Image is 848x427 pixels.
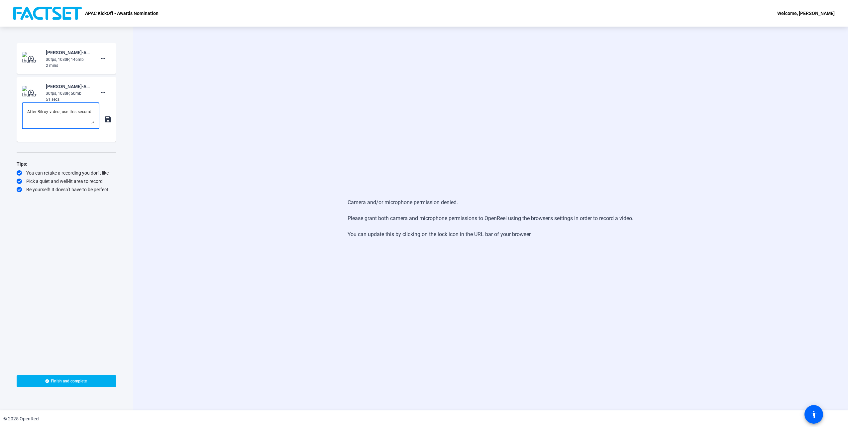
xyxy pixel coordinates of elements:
[777,9,835,17] div: Welcome, [PERSON_NAME]
[17,178,116,185] div: Pick a quiet and well-lit area to record
[99,55,107,63] mat-icon: more_horiz
[51,378,87,384] span: Finish and complete
[17,170,116,176] div: You can retake a recording you don’t like
[85,9,159,17] p: APAC KickOff - Awards Nomination
[22,86,42,99] img: thumb-nail
[17,186,116,193] div: Be yourself! It doesn’t have to be perfect
[46,63,90,69] div: 2 mins
[46,82,90,90] div: [PERSON_NAME]-APAC KickOff - Top Deal- FY25 and Top sa-APAC KickOff - Awards Nomination-175679027...
[28,89,36,96] mat-icon: play_circle_outline
[99,88,107,96] mat-icon: more_horiz
[17,160,116,168] div: Tips:
[17,375,116,387] button: Finish and complete
[46,57,90,63] div: 30fps, 1080P, 146mb
[13,7,82,20] img: OpenReel logo
[28,55,36,62] mat-icon: play_circle_outline
[104,115,111,123] mat-icon: save
[810,410,818,418] mat-icon: accessibility
[46,90,90,96] div: 30fps, 1080P, 50mb
[3,415,39,422] div: © 2025 OpenReel
[348,192,633,245] div: Camera and/or microphone permission denied. Please grant both camera and microphone permissions t...
[46,49,90,57] div: [PERSON_NAME]-APAC KickOff - Top Deal- FY25 and Top sa-APAC KickOff - Awards Nomination-175679040...
[46,96,90,102] div: 51 secs
[22,52,42,65] img: thumb-nail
